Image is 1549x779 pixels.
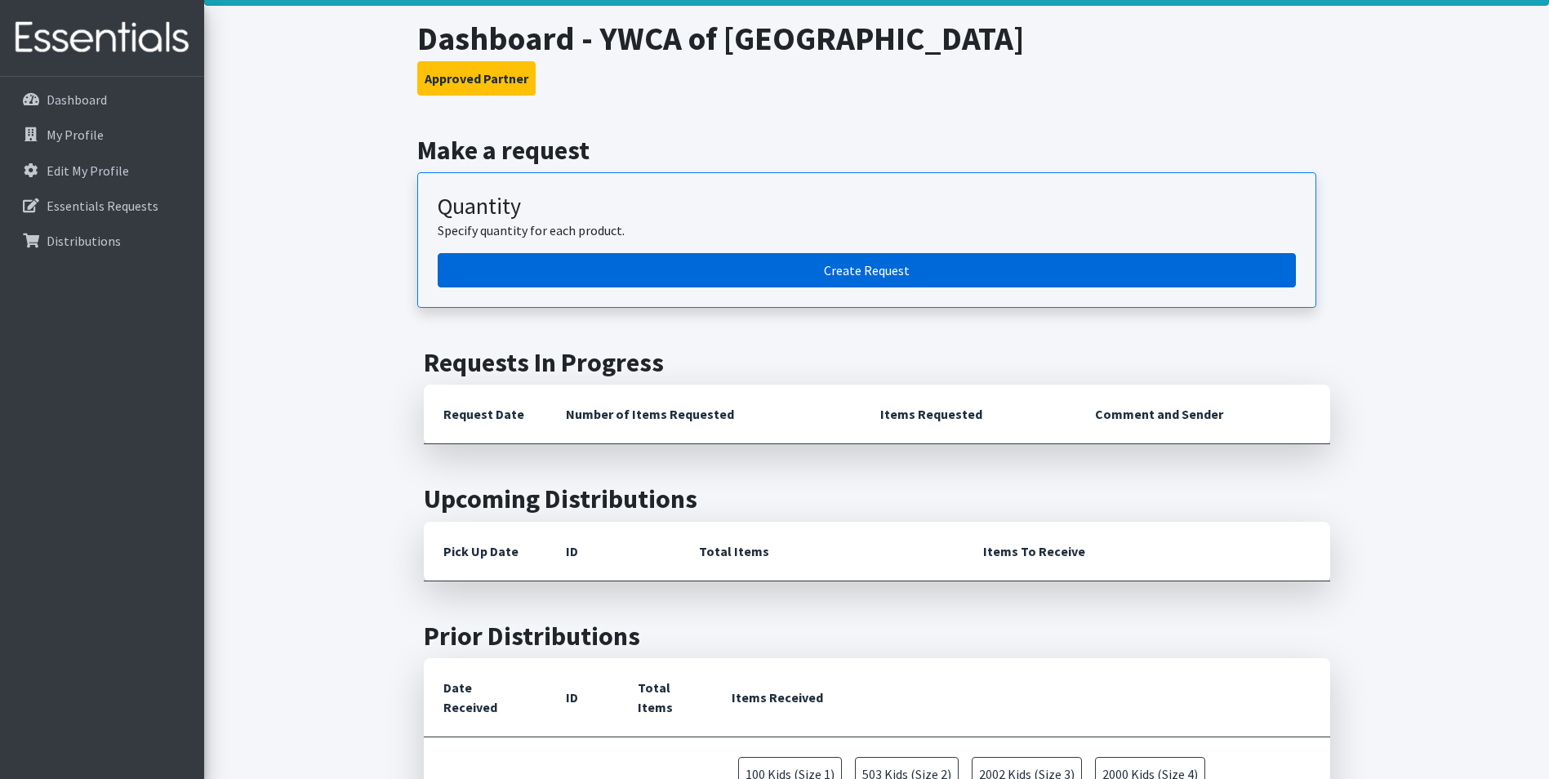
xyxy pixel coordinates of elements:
h2: Make a request [417,135,1336,166]
th: Items To Receive [964,522,1330,581]
a: Essentials Requests [7,189,198,222]
p: Essentials Requests [47,198,158,214]
h1: Dashboard - YWCA of [GEOGRAPHIC_DATA] [417,19,1336,58]
h2: Prior Distributions [424,621,1330,652]
th: Pick Up Date [424,522,546,581]
button: Approved Partner [417,61,536,96]
th: Items Received [712,658,1330,737]
img: HumanEssentials [7,11,198,65]
th: Number of Items Requested [546,385,861,444]
p: Edit My Profile [47,162,129,179]
th: Total Items [679,522,964,581]
a: Create a request by quantity [438,253,1296,287]
p: Specify quantity for each product. [438,220,1296,240]
h2: Upcoming Distributions [424,483,1330,514]
th: Total Items [618,658,712,737]
h2: Requests In Progress [424,347,1330,378]
th: Date Received [424,658,546,737]
p: My Profile [47,127,104,143]
th: Comment and Sender [1075,385,1329,444]
a: Dashboard [7,83,198,116]
th: Request Date [424,385,546,444]
p: Dashboard [47,91,107,108]
p: Distributions [47,233,121,249]
th: ID [546,522,679,581]
a: My Profile [7,118,198,151]
a: Distributions [7,225,198,257]
a: Edit My Profile [7,154,198,187]
th: ID [546,658,618,737]
h3: Quantity [438,193,1296,220]
th: Items Requested [861,385,1075,444]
